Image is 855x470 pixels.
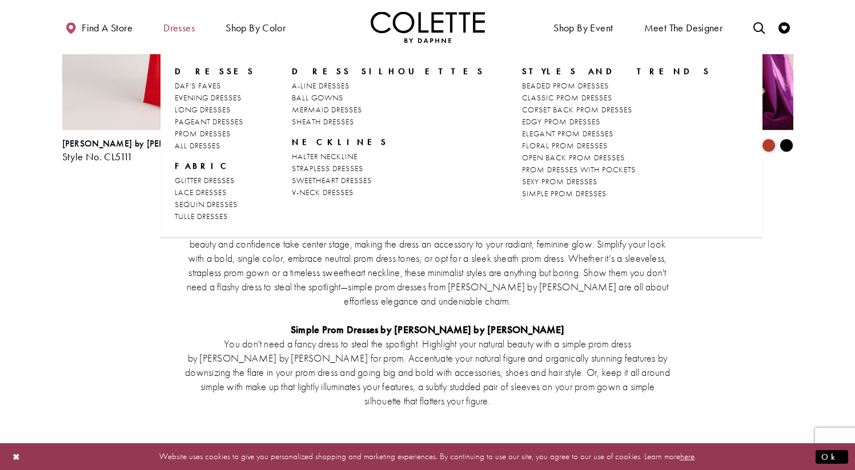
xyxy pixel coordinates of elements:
span: Dresses [175,66,255,77]
span: BALL GOWNS [292,92,343,103]
span: DRESS SILHOUETTES [292,66,484,77]
a: MERMAID DRESSES [292,104,484,116]
a: TULLE DRESSES [175,210,255,222]
span: STYLES AND TRENDS [522,66,711,77]
span: OPEN BACK PROM DRESSES [522,152,625,163]
span: CORSET BACK PROM DRESSES [522,104,632,115]
span: Style No. CL5111 [62,150,133,163]
span: EVENING DRESSES [175,92,242,103]
span: SEXY PROM DRESSES [522,176,597,187]
span: PROM DRESSES WITH POCKETS [522,164,636,175]
span: DAF'S FAVES [175,80,221,91]
span: ALL DRESSES [175,140,220,151]
span: LACE DRESSES [175,187,227,197]
span: Shop By Event [553,22,613,34]
a: LONG DRESSES [175,104,255,116]
img: Colette by Daphne [371,11,485,43]
span: A-LINE DRESSES [292,80,350,91]
a: OPEN BACK PROM DRESSES [522,152,711,164]
span: SEQUIN DRESSES [175,199,238,209]
span: FABRIC [175,160,232,172]
span: PROM DRESSES [175,128,231,139]
span: SIMPLE PROM DRESSES [522,188,607,198]
i: Black [780,139,793,152]
a: SWEETHEART DRESSES [292,175,484,187]
span: Dresses [163,22,195,34]
button: Submit Dialog [816,449,848,464]
span: PAGEANT DRESSES [175,116,243,127]
a: HALTER NECKLINE [292,151,484,163]
span: GLITTER DRESSES [175,175,235,185]
a: Check Wishlist [776,11,793,43]
span: STRAPLESS DRESSES [292,163,363,173]
span: Shop by color [223,11,288,43]
a: BALL GOWNS [292,92,484,104]
span: V-NECK DRESSES [292,187,354,197]
div: Colette by Daphne Style No. CL5111 [62,139,217,163]
a: SHEATH DRESSES [292,116,484,128]
strong: Simple Prom Dresses by [PERSON_NAME] by [PERSON_NAME] [291,323,564,336]
a: Meet the designer [641,11,726,43]
a: SIMPLE PROM DRESSES [522,188,711,200]
span: Find a store [82,22,133,34]
a: STRAPLESS DRESSES [292,163,484,175]
span: EDGY PROM DRESSES [522,116,600,127]
a: SEQUIN DRESSES [175,198,255,210]
a: A-LINE DRESSES [292,80,484,92]
a: CORSET BACK PROM DRESSES [522,104,711,116]
span: Shop by color [226,22,286,34]
a: here [680,451,695,462]
span: Shop By Event [551,11,616,43]
p: Website uses cookies to give you personalized shopping and marketing experiences. By continuing t... [82,449,773,464]
a: PAGEANT DRESSES [175,116,255,128]
a: PROM DRESSES [175,128,255,140]
a: LACE DRESSES [175,187,255,198]
button: Close Dialog [7,447,26,467]
p: You don't need a fancy dress to steal the spotlight. Highlight your natural beauty with a simple ... [185,337,671,408]
a: ALL DRESSES [175,140,255,152]
a: SEXY PROM DRESSES [522,176,711,188]
span: Meet the designer [644,22,723,34]
span: TULLE DRESSES [175,211,228,221]
a: Toggle search [750,11,768,43]
span: BEADED PROM DRESSES [522,80,609,91]
a: Visit Home Page [371,11,485,43]
a: CLASSIC PROM DRESSES [522,92,711,104]
span: ELEGANT PROM DRESSES [522,128,613,139]
a: DAF'S FAVES [175,80,255,92]
span: LONG DRESSES [175,104,231,115]
a: EVENING DRESSES [175,92,255,104]
span: FLORAL PROM DRESSES [522,140,608,151]
span: HALTER NECKLINE [292,151,358,161]
a: GLITTER DRESSES [175,175,255,187]
a: BEADED PROM DRESSES [522,80,711,92]
a: Find a store [62,11,135,43]
a: V-NECK DRESSES [292,187,484,198]
span: CLASSIC PROM DRESSES [522,92,612,103]
span: SWEETHEART DRESSES [292,175,372,185]
span: [PERSON_NAME] by [PERSON_NAME] [62,137,217,149]
span: SHEATH DRESSES [292,116,354,127]
span: FABRIC [175,160,255,172]
a: PROM DRESSES WITH POCKETS [522,164,711,176]
a: ELEGANT PROM DRESSES [522,128,711,140]
span: MERMAID DRESSES [292,104,362,115]
p: Because sometimes, less is more. Simple prom dresses from [PERSON_NAME] by [PERSON_NAME] let your... [185,222,671,308]
span: NECKLINES [292,136,484,148]
a: EDGY PROM DRESSES [522,116,711,128]
span: NECKLINES [292,136,388,148]
a: FLORAL PROM DRESSES [522,140,711,152]
span: Dresses [160,11,198,43]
